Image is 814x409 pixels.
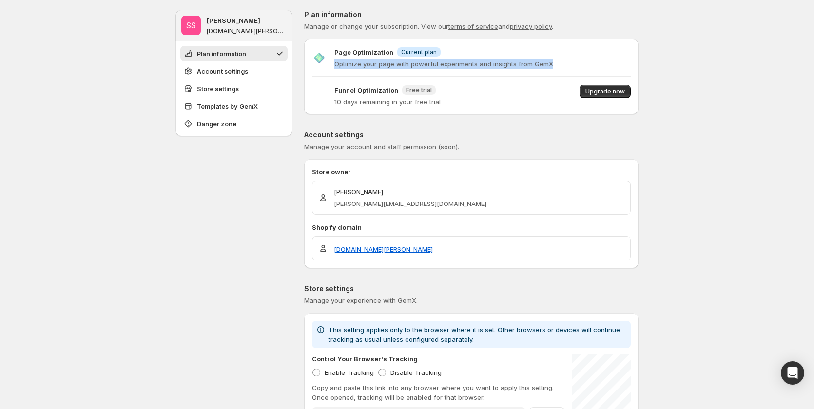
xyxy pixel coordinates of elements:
text: SS [186,20,196,30]
span: Upgrade now [585,88,625,95]
span: Free trial [406,86,432,94]
span: Danger zone [197,119,236,129]
span: enabled [406,393,432,401]
span: Manage your account and staff permission (soon). [304,143,459,150]
p: [PERSON_NAME] [334,187,486,197]
p: Shopify domain [312,223,631,232]
p: Page Optimization [334,47,393,57]
span: Templates by GemX [197,101,258,111]
button: Templates by GemX [180,98,288,114]
span: Current plan [401,48,437,56]
span: This setting applies only to the browser where it is set. Other browsers or devices will continue... [329,326,620,343]
p: [PERSON_NAME][EMAIL_ADDRESS][DOMAIN_NAME] [334,199,486,208]
p: Control Your Browser's Tracking [312,354,418,364]
p: [PERSON_NAME] [207,16,260,25]
span: Account settings [197,66,248,76]
p: [DOMAIN_NAME][PERSON_NAME] [207,27,287,35]
button: Store settings [180,81,288,96]
span: Manage or change your subscription. View our and . [304,22,553,30]
p: Store owner [312,167,631,177]
span: Enable Tracking [325,369,374,376]
span: Manage your experience with GemX. [304,297,418,304]
span: Sandy Sandy [181,16,201,35]
span: Store settings [197,84,239,93]
a: [DOMAIN_NAME][PERSON_NAME] [334,244,433,254]
p: Funnel Optimization [334,85,398,95]
button: Danger zone [180,116,288,131]
p: Account settings [304,130,639,140]
span: Disable Tracking [390,369,442,376]
button: Upgrade now [580,85,631,98]
a: terms of service [448,22,498,30]
button: Account settings [180,63,288,79]
div: Open Intercom Messenger [781,361,804,385]
a: privacy policy [510,22,552,30]
p: Copy and paste this link into any browser where you want to apply this setting. Once opened, trac... [312,383,564,402]
button: Plan information [180,46,288,61]
img: Page Optimization [312,51,327,65]
p: Store settings [304,284,639,294]
p: Plan information [304,10,639,19]
p: Optimize your page with powerful experiments and insights from GemX [334,59,553,69]
p: 10 days remaining in your free trial [334,97,441,107]
span: Plan information [197,49,246,58]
